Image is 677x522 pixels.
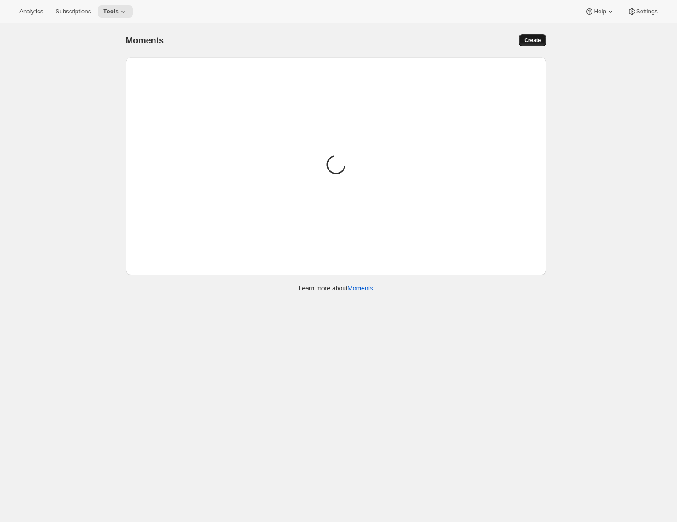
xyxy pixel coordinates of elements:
[126,35,164,45] span: Moments
[19,8,43,15] span: Analytics
[50,5,96,18] button: Subscriptions
[98,5,133,18] button: Tools
[519,34,546,46] button: Create
[580,5,620,18] button: Help
[622,5,663,18] button: Settings
[636,8,658,15] span: Settings
[55,8,91,15] span: Subscriptions
[594,8,606,15] span: Help
[14,5,48,18] button: Analytics
[348,285,373,292] a: Moments
[103,8,119,15] span: Tools
[524,37,541,44] span: Create
[298,284,373,293] p: Learn more about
